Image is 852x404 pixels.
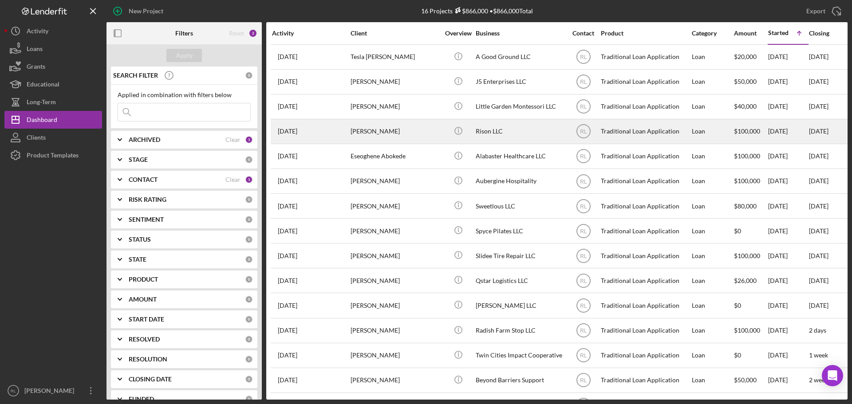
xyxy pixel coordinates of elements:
[27,93,56,113] div: Long-Term
[580,104,587,110] text: RL
[601,169,690,193] div: Traditional Loan Application
[809,177,828,184] time: [DATE]
[580,303,587,309] text: RL
[4,111,102,129] a: Dashboard
[351,369,439,392] div: [PERSON_NAME]
[822,365,843,386] div: Open Intercom Messenger
[11,388,16,393] text: RL
[129,236,151,243] b: STATUS
[476,244,564,267] div: Slidee Tire Repair LLC
[580,178,587,184] text: RL
[129,316,164,323] b: START DATE
[768,29,789,36] div: Started
[476,95,564,118] div: Little Garden Montessori LLC
[245,255,253,263] div: 0
[580,153,587,160] text: RL
[351,269,439,292] div: [PERSON_NAME]
[809,127,828,135] time: [DATE]
[476,344,564,367] div: Twin Cities Impact Cooperative
[809,227,828,235] time: [DATE]
[27,146,79,166] div: Product Templates
[4,40,102,58] button: Loans
[692,30,733,37] div: Category
[768,45,808,69] div: [DATE]
[580,79,587,85] text: RL
[768,244,808,267] div: [DATE]
[278,377,297,384] time: 2025-08-18 23:36
[601,45,690,69] div: Traditional Loan Application
[580,377,587,384] text: RL
[245,355,253,363] div: 0
[809,376,831,384] time: 2 weeks
[4,129,102,146] button: Clients
[580,353,587,359] text: RL
[245,275,253,283] div: 0
[692,219,733,243] div: Loan
[351,70,439,94] div: [PERSON_NAME]
[476,269,564,292] div: Qstar Logistics LLC
[4,146,102,164] button: Product Templates
[734,202,757,210] span: $80,000
[809,152,828,160] time: [DATE]
[580,228,587,234] text: RL
[245,196,253,204] div: 0
[809,277,828,284] time: [DATE]
[278,302,297,309] time: 2025-07-23 00:01
[601,194,690,218] div: Traditional Loan Application
[580,253,587,259] text: RL
[278,277,297,284] time: 2025-08-07 16:22
[245,295,253,303] div: 0
[601,30,690,37] div: Product
[27,58,45,78] div: Grants
[129,376,172,383] b: CLOSING DATE
[278,103,297,110] time: 2025-06-17 15:46
[278,252,297,259] time: 2025-09-03 19:19
[129,356,167,363] b: RESOLUTION
[229,30,244,37] div: Reset
[129,156,148,163] b: STAGE
[768,95,808,118] div: [DATE]
[4,22,102,40] button: Activity
[692,45,733,69] div: Loan
[351,169,439,193] div: [PERSON_NAME]
[768,145,808,168] div: [DATE]
[4,58,102,75] button: Grants
[27,75,59,95] div: Educational
[129,396,154,403] b: FUNDED
[601,369,690,392] div: Traditional Loan Application
[734,30,767,37] div: Amount
[4,75,102,93] a: Educational
[809,53,828,60] time: [DATE]
[601,294,690,317] div: Traditional Loan Application
[601,95,690,118] div: Traditional Loan Application
[476,369,564,392] div: Beyond Barriers Support
[476,30,564,37] div: Business
[601,344,690,367] div: Traditional Loan Application
[734,302,741,309] span: $0
[351,30,439,37] div: Client
[580,328,587,334] text: RL
[476,294,564,317] div: [PERSON_NAME] LLC
[580,203,587,209] text: RL
[129,256,146,263] b: STATE
[278,327,297,334] time: 2025-08-27 13:50
[797,2,848,20] button: Export
[278,53,297,60] time: 2025-07-09 19:24
[225,136,241,143] div: Clear
[175,30,193,37] b: Filters
[245,71,253,79] div: 0
[734,177,760,184] span: $100,000
[768,269,808,292] div: [DATE]
[245,335,253,343] div: 0
[245,156,253,164] div: 0
[809,202,828,210] time: [DATE]
[278,177,297,184] time: 2025-07-07 17:34
[27,111,57,131] div: Dashboard
[734,326,760,334] span: $100,000
[734,252,760,259] span: $100,000
[27,129,46,149] div: Clients
[278,352,297,359] time: 2025-08-20 16:25
[567,30,600,37] div: Contact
